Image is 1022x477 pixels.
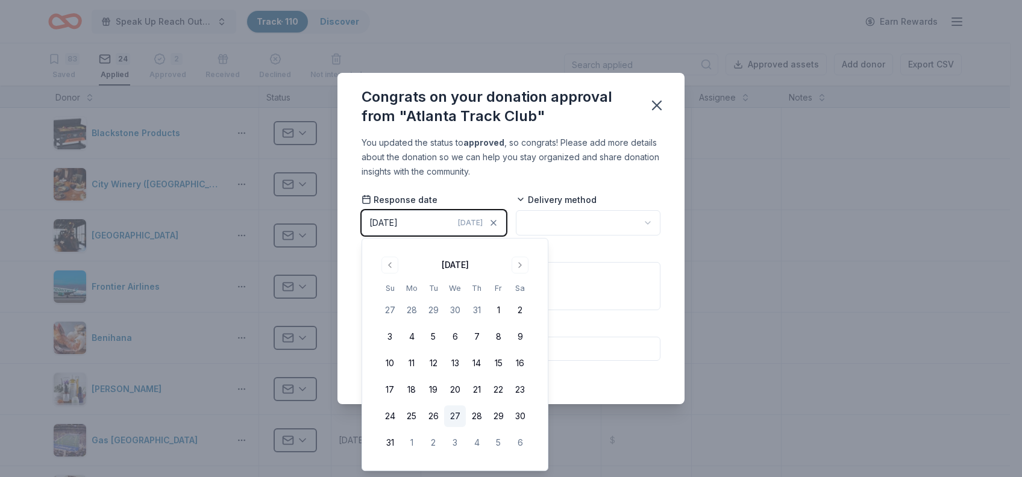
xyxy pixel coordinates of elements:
[379,432,401,454] button: 31
[422,326,444,348] button: 5
[466,282,487,295] th: Thursday
[379,352,401,374] button: 10
[466,379,487,401] button: 21
[379,299,401,321] button: 27
[422,379,444,401] button: 19
[362,210,506,235] button: [DATE][DATE]
[509,282,531,295] th: Saturday
[487,352,509,374] button: 15
[512,257,528,273] button: Go to next month
[444,326,466,348] button: 6
[509,405,531,427] button: 30
[444,432,466,454] button: 3
[422,299,444,321] button: 29
[379,379,401,401] button: 17
[487,282,509,295] th: Friday
[379,405,401,427] button: 24
[379,326,401,348] button: 3
[487,299,509,321] button: 1
[444,352,466,374] button: 13
[401,352,422,374] button: 11
[401,326,422,348] button: 4
[422,432,444,454] button: 2
[509,299,531,321] button: 2
[516,194,597,206] span: Delivery method
[487,326,509,348] button: 8
[466,405,487,427] button: 28
[458,218,483,228] span: [DATE]
[422,282,444,295] th: Tuesday
[466,432,487,454] button: 4
[509,326,531,348] button: 9
[362,136,660,179] div: You updated the status to , so congrats! Please add more details about the donation so we can hel...
[487,432,509,454] button: 5
[463,137,504,148] b: approved
[422,352,444,374] button: 12
[401,299,422,321] button: 28
[444,299,466,321] button: 30
[401,379,422,401] button: 18
[487,405,509,427] button: 29
[362,194,437,206] span: Response date
[444,405,466,427] button: 27
[381,257,398,273] button: Go to previous month
[379,282,401,295] th: Sunday
[442,258,469,272] div: [DATE]
[362,87,634,126] div: Congrats on your donation approval from "Atlanta Track Club"
[422,405,444,427] button: 26
[509,432,531,454] button: 6
[369,216,398,230] div: [DATE]
[401,432,422,454] button: 1
[466,299,487,321] button: 31
[509,352,531,374] button: 16
[509,379,531,401] button: 23
[487,379,509,401] button: 22
[444,282,466,295] th: Wednesday
[466,326,487,348] button: 7
[401,282,422,295] th: Monday
[444,379,466,401] button: 20
[401,405,422,427] button: 25
[466,352,487,374] button: 14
